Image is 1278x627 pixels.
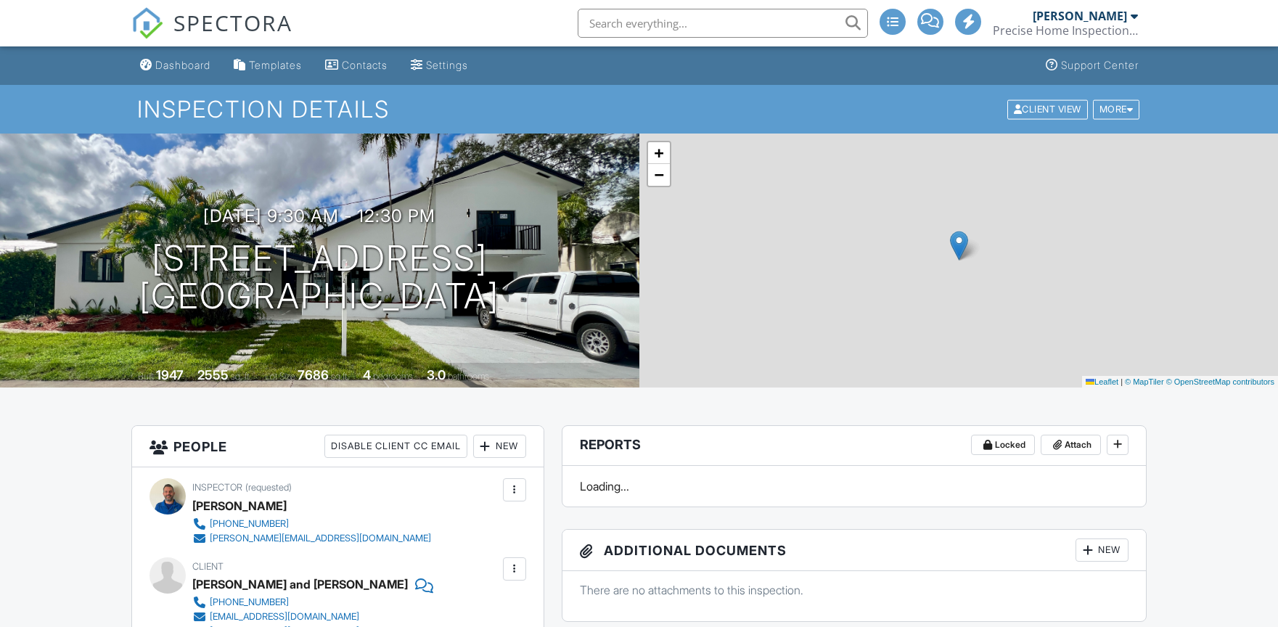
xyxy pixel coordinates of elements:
span: SPECTORA [173,7,292,38]
a: Zoom out [648,164,670,186]
div: Disable Client CC Email [324,435,467,458]
div: [PERSON_NAME] and [PERSON_NAME] [192,573,408,595]
h1: [STREET_ADDRESS] [GEOGRAPHIC_DATA] [139,239,499,316]
div: [PHONE_NUMBER] [210,597,289,608]
h1: Inspection Details [137,97,1141,122]
a: [EMAIL_ADDRESS][DOMAIN_NAME] [192,610,422,624]
a: Support Center [1040,52,1144,79]
div: 7686 [298,367,329,382]
a: [PHONE_NUMBER] [192,517,431,531]
div: New [473,435,526,458]
h3: Additional Documents [562,530,1147,571]
span: Client [192,561,224,572]
div: Client View [1007,99,1088,119]
div: [PERSON_NAME][EMAIL_ADDRESS][DOMAIN_NAME] [210,533,431,544]
a: Client View [1006,103,1091,114]
div: [PERSON_NAME] [192,495,287,517]
span: + [654,144,663,162]
a: Zoom in [648,142,670,164]
input: Search everything... [578,9,868,38]
div: Contacts [342,59,388,71]
a: [PHONE_NUMBER] [192,595,422,610]
span: sq. ft. [231,371,251,382]
div: Support Center [1061,59,1139,71]
span: Built [138,371,154,382]
p: There are no attachments to this inspection. [580,582,1129,598]
h3: People [132,426,544,467]
div: Templates [249,59,302,71]
div: More [1093,99,1140,119]
span: bathrooms [448,371,489,382]
span: (requested) [245,482,292,493]
div: [PERSON_NAME] [1033,9,1127,23]
a: © OpenStreetMap contributors [1166,377,1274,386]
span: Inspector [192,482,242,493]
div: Precise Home Inspection Services [993,23,1138,38]
a: Leaflet [1086,377,1118,386]
div: 1947 [156,367,184,382]
a: © MapTiler [1125,377,1164,386]
div: 3.0 [427,367,446,382]
a: SPECTORA [131,20,292,50]
div: [PHONE_NUMBER] [210,518,289,530]
div: 4 [363,367,371,382]
h3: [DATE] 9:30 am - 12:30 pm [203,206,435,226]
span: bedrooms [373,371,413,382]
span: | [1121,377,1123,386]
a: Contacts [319,52,393,79]
div: New [1076,538,1129,562]
div: Settings [426,59,468,71]
a: Settings [405,52,474,79]
span: − [654,165,663,184]
div: Dashboard [155,59,210,71]
span: Lot Size [265,371,295,382]
span: sq.ft. [331,371,349,382]
a: [PERSON_NAME][EMAIL_ADDRESS][DOMAIN_NAME] [192,531,431,546]
div: [EMAIL_ADDRESS][DOMAIN_NAME] [210,611,359,623]
a: Templates [228,52,308,79]
img: Marker [950,231,968,261]
a: Dashboard [134,52,216,79]
div: 2555 [197,367,229,382]
img: The Best Home Inspection Software - Spectora [131,7,163,39]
